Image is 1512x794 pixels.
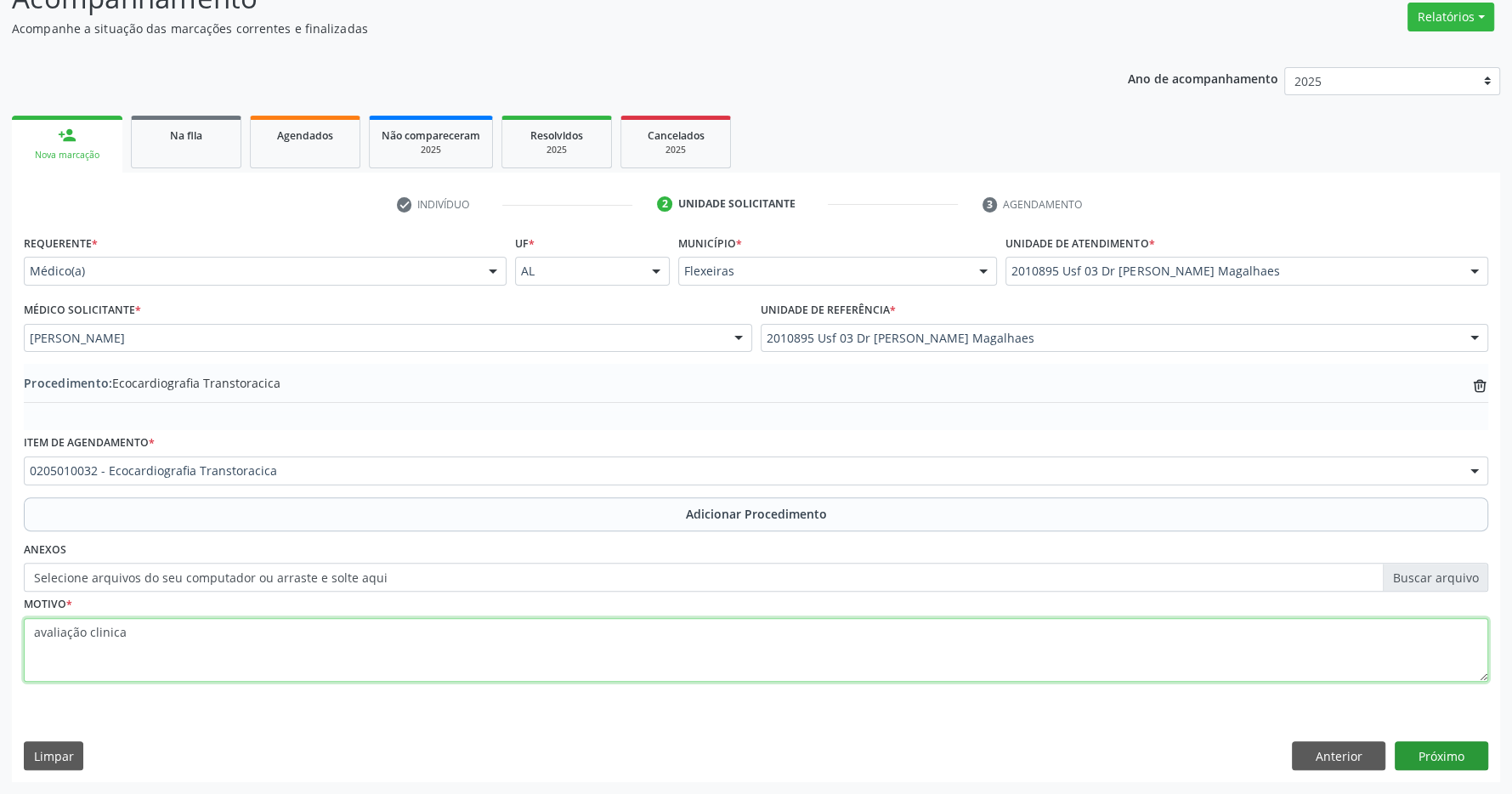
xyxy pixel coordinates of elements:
label: UF [515,230,535,257]
div: 2 [657,196,672,212]
p: Acompanhe a situação das marcações correntes e finalizadas [12,20,1054,37]
span: Médico(a) [30,263,472,280]
span: 0205010032 - Ecocardiografia Transtoracica [30,462,1453,479]
div: Nova marcação [24,149,110,162]
label: Unidade de atendimento [1005,230,1154,257]
label: Requerente [24,230,98,257]
span: 2010895 Usf 03 Dr [PERSON_NAME] Magalhaes [767,330,1454,347]
label: Médico Solicitante [24,298,141,324]
p: Ano de acompanhamento [1128,67,1278,88]
span: [PERSON_NAME] [30,330,717,347]
span: Cancelados [648,128,705,143]
span: Não compareceram [382,128,480,143]
span: Resolvidos [530,128,583,143]
button: Adicionar Procedimento [24,497,1488,531]
button: Próximo [1395,741,1488,770]
span: 2010895 Usf 03 Dr [PERSON_NAME] Magalhaes [1011,263,1453,280]
label: Município [678,230,742,257]
span: Agendados [277,128,333,143]
label: Unidade de referência [761,298,896,324]
div: 2025 [633,144,718,156]
button: Relatórios [1407,3,1494,31]
div: person_add [58,126,76,145]
label: Motivo [24,592,72,618]
span: Adicionar Procedimento [686,505,827,523]
span: AL [521,263,636,280]
span: Flexeiras [684,263,962,280]
div: 2025 [382,144,480,156]
div: 2025 [514,144,599,156]
button: Anterior [1292,741,1385,770]
span: Na fila [170,128,202,143]
span: Procedimento: [24,375,112,391]
label: Item de agendamento [24,430,155,457]
label: Anexos [24,537,66,564]
div: Unidade solicitante [678,196,796,212]
span: Ecocardiografia Transtoracica [24,374,280,392]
